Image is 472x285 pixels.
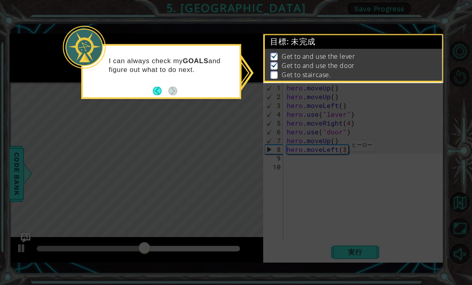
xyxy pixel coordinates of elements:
[282,61,354,70] p: Get to and use the door
[270,61,278,68] img: Check mark for checkbox
[282,52,355,61] p: Get to and use the lever
[183,57,208,64] strong: GOALS
[287,37,316,46] span: : 未完成
[153,86,168,95] button: Back
[168,86,177,95] button: Next
[270,37,316,47] span: 目標
[270,52,278,58] img: Check mark for checkbox
[109,56,234,74] p: I can always check my and figure out what to do next.
[282,70,331,79] p: Get to staircase.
